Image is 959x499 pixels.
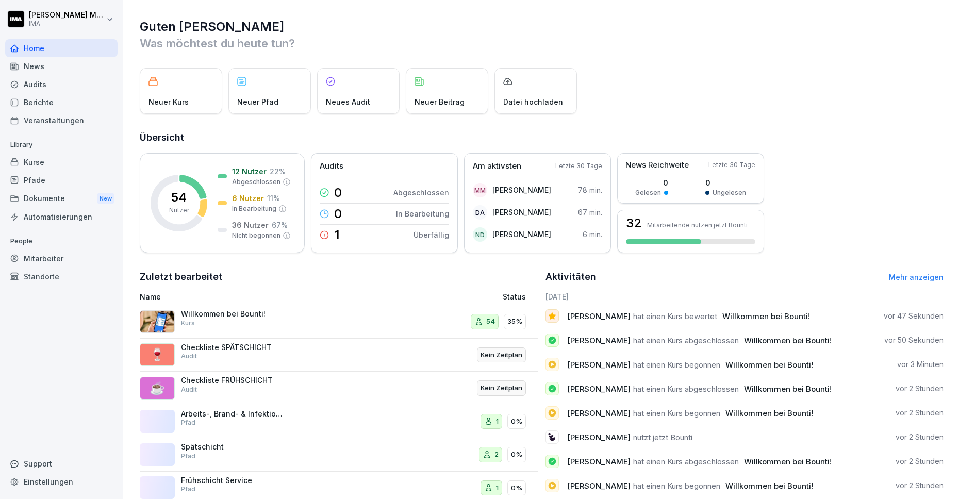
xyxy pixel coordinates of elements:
[140,310,175,333] img: xh3bnih80d1pxcetv9zsuevg.png
[237,96,278,107] p: Neuer Pfad
[578,207,602,218] p: 67 min.
[511,417,522,427] p: 0%
[567,481,631,491] span: [PERSON_NAME]
[5,233,118,249] p: People
[181,385,197,394] p: Audit
[5,249,118,268] a: Mitarbeiter
[140,339,538,372] a: 🍷Checkliste SPÄTSCHICHTAuditKein Zeitplan
[29,20,104,27] p: IMA
[626,217,642,229] h3: 32
[181,452,195,461] p: Pfad
[725,481,813,491] span: Willkommen bei Bounti!
[232,177,280,187] p: Abgeschlossen
[5,189,118,208] a: DokumenteNew
[5,473,118,491] div: Einstellungen
[725,408,813,418] span: Willkommen bei Bounti!
[633,360,720,370] span: hat einen Kurs begonnen
[545,270,596,284] h2: Aktivitäten
[567,311,631,321] span: [PERSON_NAME]
[473,205,487,220] div: DA
[567,360,631,370] span: [PERSON_NAME]
[492,185,551,195] p: [PERSON_NAME]
[473,183,487,197] div: MM
[496,417,499,427] p: 1
[171,191,187,204] p: 54
[896,408,944,418] p: vor 2 Stunden
[896,480,944,491] p: vor 2 Stunden
[181,352,197,361] p: Audit
[5,153,118,171] a: Kurse
[567,384,631,394] span: [PERSON_NAME]
[545,291,944,302] h6: [DATE]
[896,456,944,467] p: vor 2 Stunden
[414,229,449,240] p: Überfällig
[5,111,118,129] div: Veranstaltungen
[473,160,521,172] p: Am aktivsten
[140,270,538,284] h2: Zuletzt bearbeitet
[744,384,832,394] span: Willkommen bei Bounti!
[567,408,631,418] span: [PERSON_NAME]
[334,208,342,220] p: 0
[896,432,944,442] p: vor 2 Stunden
[181,309,284,319] p: Willkommen bei Bounti!
[5,137,118,153] p: Library
[578,185,602,195] p: 78 min.
[270,166,286,177] p: 22 %
[396,208,449,219] p: In Bearbeitung
[633,384,739,394] span: hat einen Kurs abgeschlossen
[140,35,944,52] p: Was möchtest du heute tun?
[5,455,118,473] div: Support
[567,336,631,345] span: [PERSON_NAME]
[567,457,631,467] span: [PERSON_NAME]
[5,171,118,189] a: Pfade
[503,291,526,302] p: Status
[5,208,118,226] div: Automatisierungen
[334,229,340,241] p: 1
[181,485,195,494] p: Pfad
[496,483,499,493] p: 1
[633,481,720,491] span: hat einen Kurs begonnen
[625,159,689,171] p: News Reichweite
[481,350,522,360] p: Kein Zeitplan
[5,39,118,57] a: Home
[393,187,449,198] p: Abgeschlossen
[503,96,563,107] p: Datei hochladen
[97,193,114,205] div: New
[633,457,739,467] span: hat einen Kurs abgeschlossen
[633,408,720,418] span: hat einen Kurs begonnen
[511,483,522,493] p: 0%
[555,161,602,171] p: Letzte 30 Tage
[633,311,717,321] span: hat einen Kurs bewertet
[633,433,692,442] span: nutzt jetzt Bounti
[889,273,944,281] a: Mehr anzeigen
[5,75,118,93] div: Audits
[148,96,189,107] p: Neuer Kurs
[232,231,280,240] p: Nicht begonnen
[169,206,189,215] p: Nutzer
[492,207,551,218] p: [PERSON_NAME]
[181,442,284,452] p: Spätschicht
[633,336,739,345] span: hat einen Kurs abgeschlossen
[326,96,370,107] p: Neues Audit
[5,268,118,286] a: Standorte
[884,311,944,321] p: vor 47 Sekunden
[725,360,813,370] span: Willkommen bei Bounti!
[150,345,165,364] p: 🍷
[5,189,118,208] div: Dokumente
[140,405,538,439] a: Arbeits-, Brand- & InfektionsschutzPfad10%
[567,433,631,442] span: [PERSON_NAME]
[140,305,538,339] a: Willkommen bei Bounti!Kurs5435%
[320,160,343,172] p: Audits
[140,130,944,145] h2: Übersicht
[272,220,288,230] p: 67 %
[5,93,118,111] a: Berichte
[5,57,118,75] a: News
[140,19,944,35] h1: Guten [PERSON_NAME]
[494,450,499,460] p: 2
[884,335,944,345] p: vor 50 Sekunden
[181,418,195,427] p: Pfad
